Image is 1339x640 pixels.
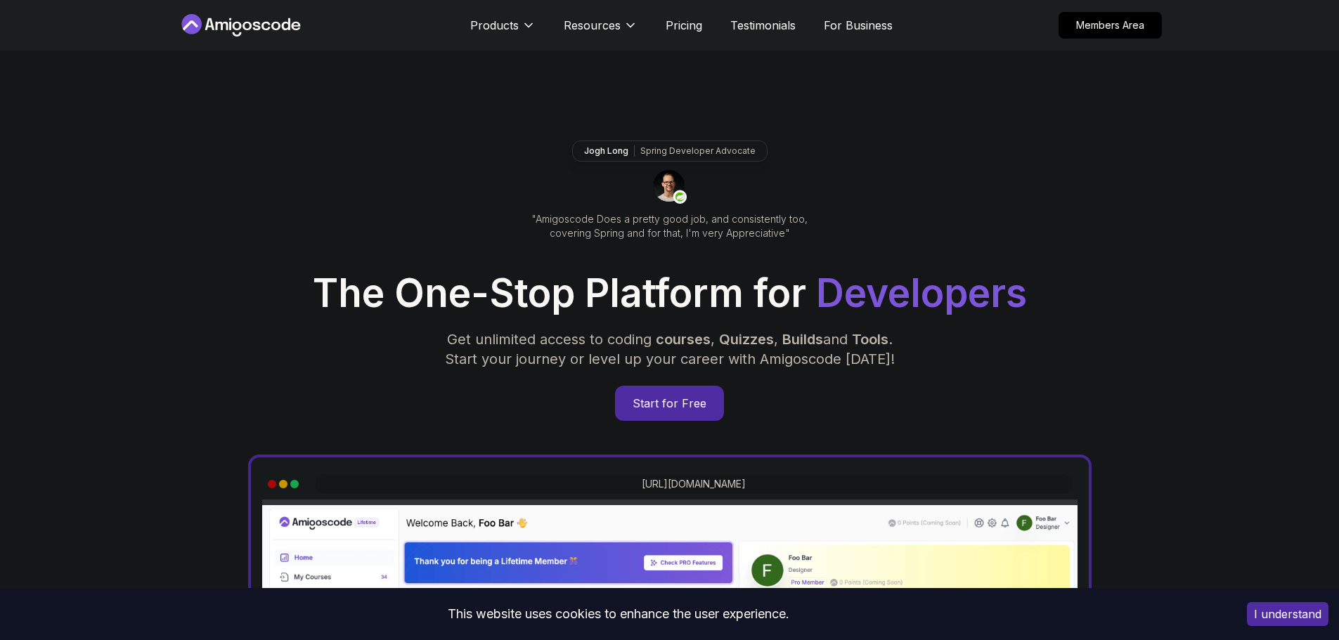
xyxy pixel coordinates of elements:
p: Spring Developer Advocate [640,145,756,157]
a: Members Area [1059,12,1162,39]
div: This website uses cookies to enhance the user experience. [11,599,1226,629]
h1: The One-Stop Platform for [189,274,1151,313]
span: courses [656,331,711,348]
a: Testimonials [730,17,796,34]
span: Quizzes [719,331,774,348]
p: Resources [564,17,621,34]
a: [URL][DOMAIN_NAME] [642,477,746,491]
a: Start for Free [615,386,724,421]
button: Products [470,17,536,45]
span: Tools [852,331,888,348]
p: Get unlimited access to coding , , and . Start your journey or level up your career with Amigosco... [434,329,906,369]
p: Products [470,17,519,34]
button: Accept cookies [1247,602,1328,626]
p: Members Area [1059,13,1161,38]
a: For Business [824,17,893,34]
a: Pricing [666,17,702,34]
p: Jogh Long [584,145,628,157]
p: Start for Free [616,386,723,420]
button: Resources [564,17,638,45]
span: Builds [782,331,823,348]
span: Developers [816,270,1027,316]
p: "Amigoscode Does a pretty good job, and consistently too, covering Spring and for that, I'm very ... [512,212,827,240]
img: josh long [653,170,687,204]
